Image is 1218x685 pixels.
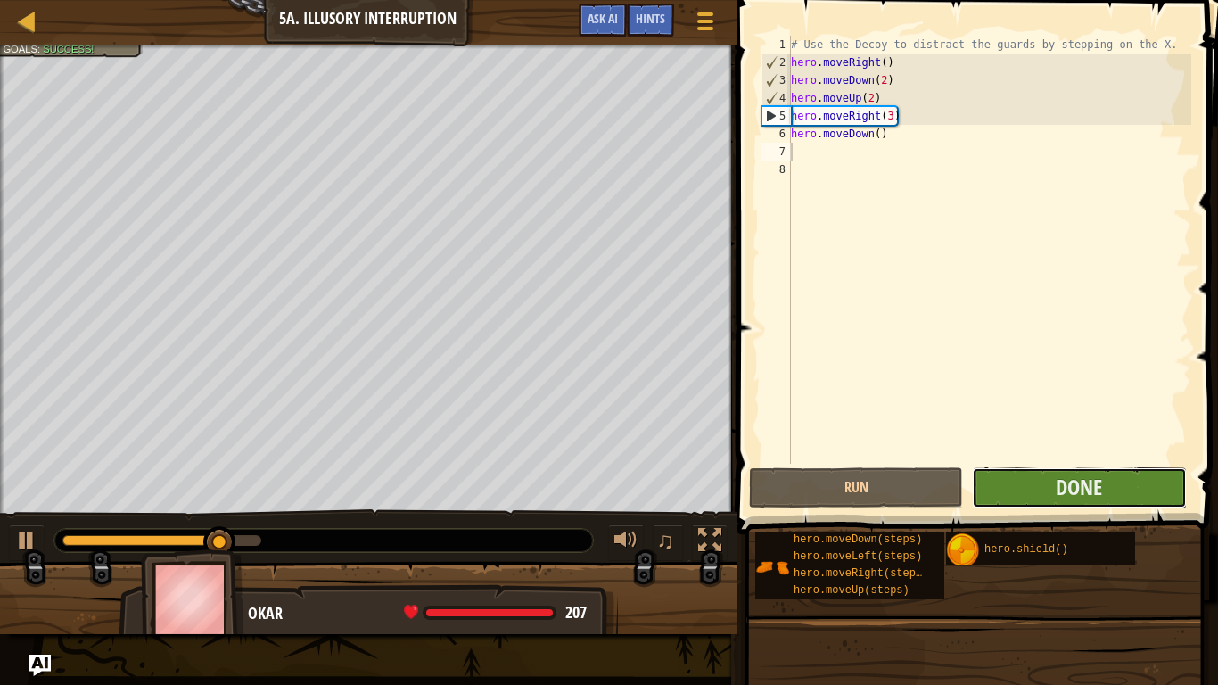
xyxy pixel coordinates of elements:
[794,550,922,563] span: hero.moveLeft(steps)
[755,550,789,584] img: portrait.png
[946,533,980,567] img: portrait.png
[404,605,587,621] div: health: 207 / 207
[565,601,587,623] span: 207
[794,567,928,580] span: hero.moveRight(steps)
[588,10,618,27] span: Ask AI
[579,4,627,37] button: Ask AI
[608,524,644,561] button: Adjust volume
[762,71,791,89] div: 3
[794,533,922,546] span: hero.moveDown(steps)
[761,161,791,178] div: 8
[794,584,909,597] span: hero.moveUp(steps)
[683,4,728,45] button: Show game menu
[141,549,244,648] img: thang_avatar_frame.png
[248,602,600,625] div: Okar
[749,467,963,508] button: Run
[29,655,51,676] button: Ask AI
[972,467,1186,508] button: Done
[1056,473,1102,501] span: Done
[761,36,791,54] div: 1
[653,524,683,561] button: ♫
[762,107,791,125] div: 5
[762,89,791,107] div: 4
[9,524,45,561] button: Ctrl + P: Play
[761,143,791,161] div: 7
[636,10,665,27] span: Hints
[656,527,674,554] span: ♫
[762,54,791,71] div: 2
[761,125,791,143] div: 6
[984,543,1068,556] span: hero.shield()
[692,524,728,561] button: Toggle fullscreen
